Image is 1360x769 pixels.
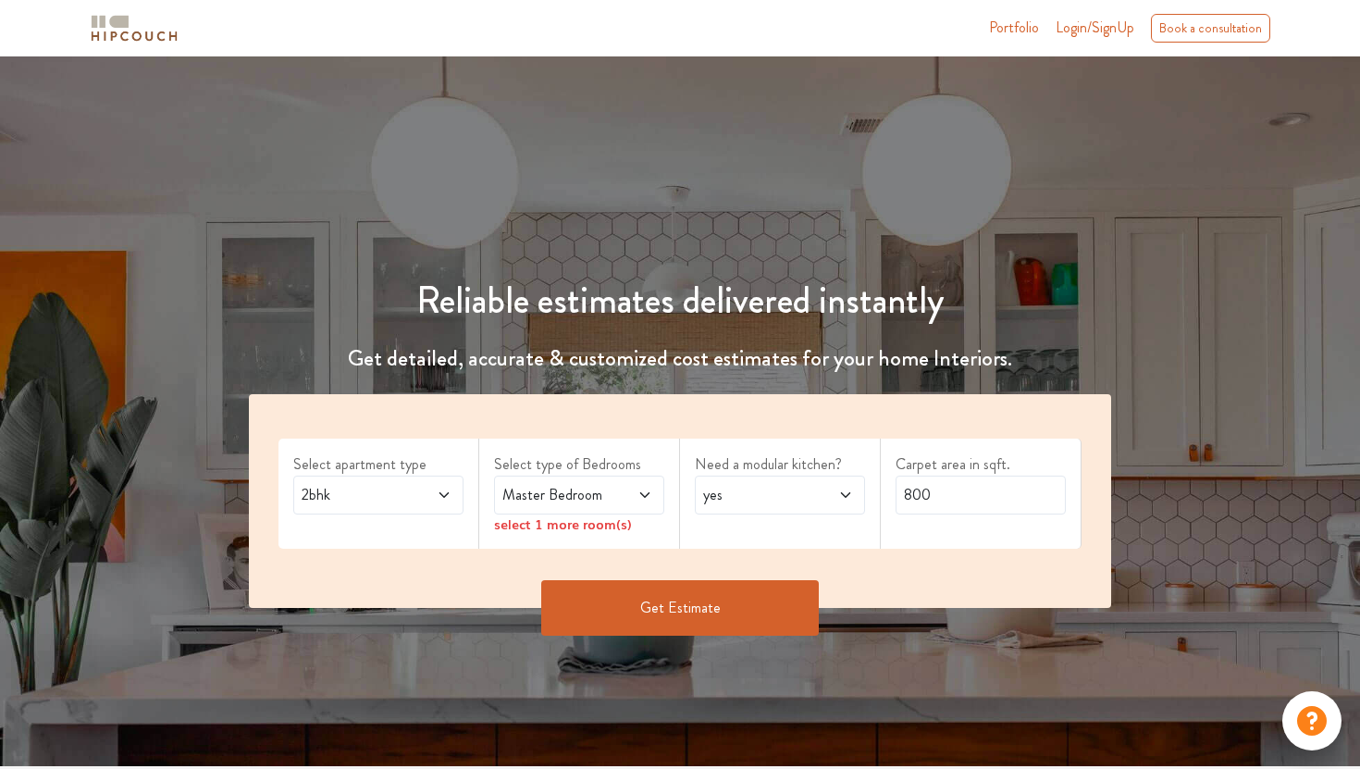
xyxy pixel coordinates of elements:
[896,476,1066,515] input: Enter area sqft
[293,453,464,476] label: Select apartment type
[494,453,664,476] label: Select type of Bedrooms
[1056,17,1134,38] span: Login/SignUp
[499,484,614,506] span: Master Bedroom
[989,17,1039,39] a: Portfolio
[88,12,180,44] img: logo-horizontal.svg
[699,484,815,506] span: yes
[1151,14,1270,43] div: Book a consultation
[238,279,1122,323] h1: Reliable estimates delivered instantly
[238,345,1122,372] h4: Get detailed, accurate & customized cost estimates for your home Interiors.
[494,515,664,534] div: select 1 more room(s)
[298,484,414,506] span: 2bhk
[541,580,819,636] button: Get Estimate
[896,453,1066,476] label: Carpet area in sqft.
[88,7,180,49] span: logo-horizontal.svg
[695,453,865,476] label: Need a modular kitchen?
